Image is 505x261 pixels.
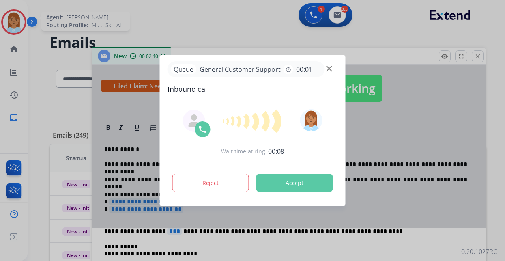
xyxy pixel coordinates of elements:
[171,64,196,74] p: Queue
[461,247,497,256] p: 0.20.1027RC
[326,66,332,72] img: close-button
[188,114,200,127] img: agent-avatar
[221,147,267,155] span: Wait time at ring:
[268,147,284,156] span: 00:08
[300,109,322,131] img: avatar
[285,66,292,73] mat-icon: timer
[256,174,333,192] button: Accept
[196,65,284,74] span: General Customer Support
[168,84,338,95] span: Inbound call
[296,65,312,74] span: 00:01
[172,174,249,192] button: Reject
[198,125,208,134] img: call-icon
